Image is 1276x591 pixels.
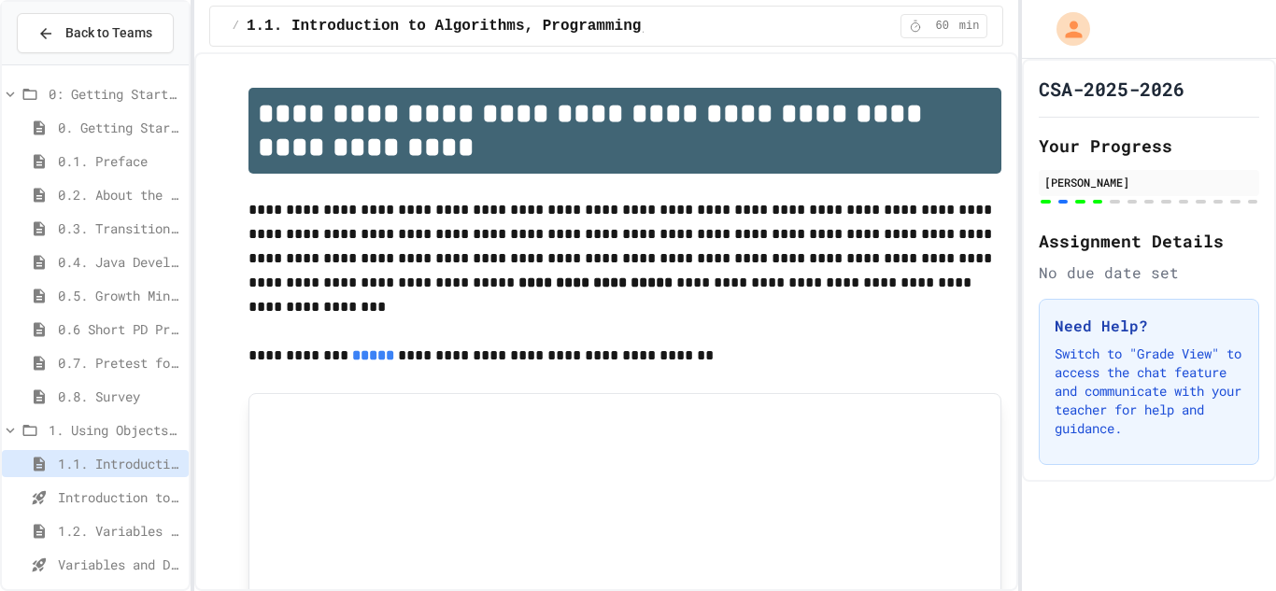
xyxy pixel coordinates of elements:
[65,23,152,43] span: Back to Teams
[49,84,181,104] span: 0: Getting Started
[58,151,181,171] span: 0.1. Preface
[1044,174,1254,190] div: [PERSON_NAME]
[58,118,181,137] span: 0. Getting Started
[58,286,181,305] span: 0.5. Growth Mindset and Pair Programming
[1121,435,1257,514] iframe: chat widget
[1039,261,1259,284] div: No due date set
[58,252,181,272] span: 0.4. Java Development Environments
[58,454,181,473] span: 1.1. Introduction to Algorithms, Programming, and Compilers
[58,218,181,238] span: 0.3. Transitioning from AP CSP to AP CSA
[58,353,181,373] span: 0.7. Pretest for the AP CSA Exam
[1037,7,1095,50] div: My Account
[1039,133,1259,159] h2: Your Progress
[49,420,181,440] span: 1. Using Objects and Methods
[1055,315,1243,337] h3: Need Help?
[58,319,181,339] span: 0.6 Short PD Pretest
[233,19,239,34] span: /
[247,15,776,37] span: 1.1. Introduction to Algorithms, Programming, and Compilers
[17,13,174,53] button: Back to Teams
[1039,76,1184,102] h1: CSA-2025-2026
[928,19,957,34] span: 60
[58,185,181,204] span: 0.2. About the AP CSA Exam
[1039,228,1259,254] h2: Assignment Details
[1055,345,1243,438] p: Switch to "Grade View" to access the chat feature and communicate with your teacher for help and ...
[58,487,181,507] span: Introduction to Algorithms, Programming, and Compilers
[959,19,980,34] span: min
[58,521,181,541] span: 1.2. Variables and Data Types
[58,387,181,406] span: 0.8. Survey
[1198,516,1257,572] iframe: chat widget
[58,555,181,574] span: Variables and Data Types - Quiz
